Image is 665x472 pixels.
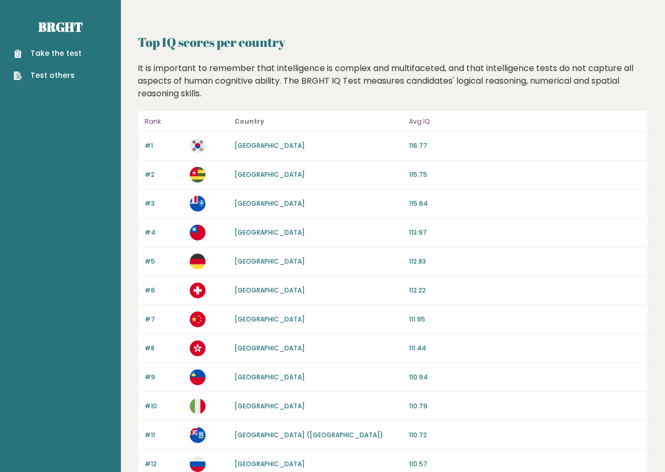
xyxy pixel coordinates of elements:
p: 115.75 [409,170,641,179]
p: #1 [145,141,183,150]
p: 111.95 [409,315,641,324]
p: 112.22 [409,286,641,295]
img: hk.svg [190,340,206,356]
p: 110.57 [409,459,641,469]
img: ru.svg [190,456,206,472]
a: [GEOGRAPHIC_DATA] [234,228,305,237]
p: #3 [145,199,183,208]
div: It is important to remember that intelligence is complex and multifaceted, and that intelligence ... [134,62,652,100]
a: Take the test [14,48,81,59]
a: [GEOGRAPHIC_DATA] [234,286,305,295]
p: #10 [145,401,183,411]
p: 110.72 [409,430,641,440]
img: it.svg [190,398,206,414]
a: [GEOGRAPHIC_DATA] [234,170,305,179]
p: 110.79 [409,401,641,411]
p: Avg IQ [409,115,641,128]
h2: Top IQ scores per country [138,33,648,52]
p: Rank [145,115,183,128]
img: ch.svg [190,283,206,298]
a: [GEOGRAPHIC_DATA] [234,257,305,266]
img: tw.svg [190,225,206,240]
img: tg.svg [190,167,206,183]
p: #6 [145,286,183,295]
img: cn.svg [190,312,206,327]
p: #12 [145,459,183,469]
a: [GEOGRAPHIC_DATA] [234,401,305,410]
img: li.svg [190,369,206,385]
img: de.svg [190,254,206,269]
p: 116.77 [409,141,641,150]
p: #2 [145,170,183,179]
img: tf.svg [190,196,206,212]
a: [GEOGRAPHIC_DATA] [234,315,305,324]
p: #11 [145,430,183,440]
a: [GEOGRAPHIC_DATA] ([GEOGRAPHIC_DATA]) [234,430,383,439]
p: 110.94 [409,373,641,382]
a: [GEOGRAPHIC_DATA] [234,373,305,381]
a: [GEOGRAPHIC_DATA] [234,199,305,208]
a: Brght [38,18,83,35]
p: #4 [145,228,183,237]
img: fk.svg [190,427,206,443]
p: #5 [145,257,183,266]
b: Country [234,117,264,126]
img: kr.svg [190,138,206,154]
p: #8 [145,344,183,353]
a: Test others [14,70,81,81]
p: 112.83 [409,257,641,266]
a: [GEOGRAPHIC_DATA] [234,344,305,353]
a: [GEOGRAPHIC_DATA] [234,459,305,468]
p: 113.97 [409,228,641,237]
p: #9 [145,373,183,382]
p: 111.44 [409,344,641,353]
p: #7 [145,315,183,324]
p: 115.64 [409,199,641,208]
a: [GEOGRAPHIC_DATA] [234,141,305,150]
